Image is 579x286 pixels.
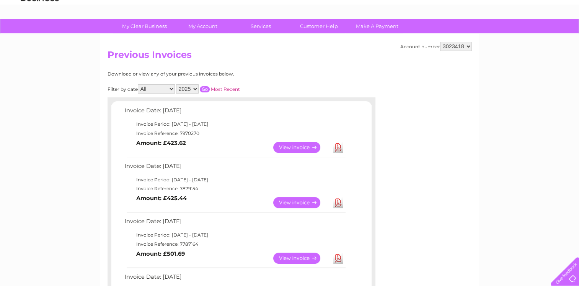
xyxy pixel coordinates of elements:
td: Invoice Date: [DATE] [123,216,347,230]
a: Energy [463,33,480,38]
a: View [273,197,329,208]
a: 0333 014 3131 [435,4,488,13]
b: Amount: £501.69 [136,250,185,257]
a: Make A Payment [346,19,409,33]
a: Customer Help [287,19,351,33]
b: Amount: £423.62 [136,140,186,146]
td: Invoice Reference: 7787164 [123,240,347,249]
b: Amount: £425.44 [136,195,187,202]
td: Invoice Period: [DATE] - [DATE] [123,120,347,129]
a: Blog [512,33,524,38]
td: Invoice Reference: 7879154 [123,184,347,193]
a: Download [333,197,343,208]
td: Invoice Date: [DATE] [123,105,347,120]
div: Account number [400,42,472,51]
a: Most Recent [211,86,240,92]
td: Invoice Reference: 7970270 [123,129,347,138]
h2: Previous Invoices [108,49,472,64]
div: Filter by date [108,84,308,94]
div: Clear Business is a trading name of Verastar Limited (registered in [GEOGRAPHIC_DATA] No. 3667643... [109,4,471,37]
a: Water [444,33,459,38]
a: My Clear Business [113,19,176,33]
a: Log out [554,33,572,38]
a: Download [333,253,343,264]
a: Telecoms [485,33,508,38]
div: Download or view any of your previous invoices below. [108,71,308,77]
a: Download [333,142,343,153]
a: View [273,142,329,153]
a: My Account [171,19,234,33]
a: Services [229,19,292,33]
img: logo.png [20,20,59,43]
td: Invoice Date: [DATE] [123,161,347,175]
a: View [273,253,329,264]
td: Invoice Date: [DATE] [123,272,347,286]
td: Invoice Period: [DATE] - [DATE] [123,230,347,240]
td: Invoice Period: [DATE] - [DATE] [123,175,347,184]
a: Contact [528,33,547,38]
